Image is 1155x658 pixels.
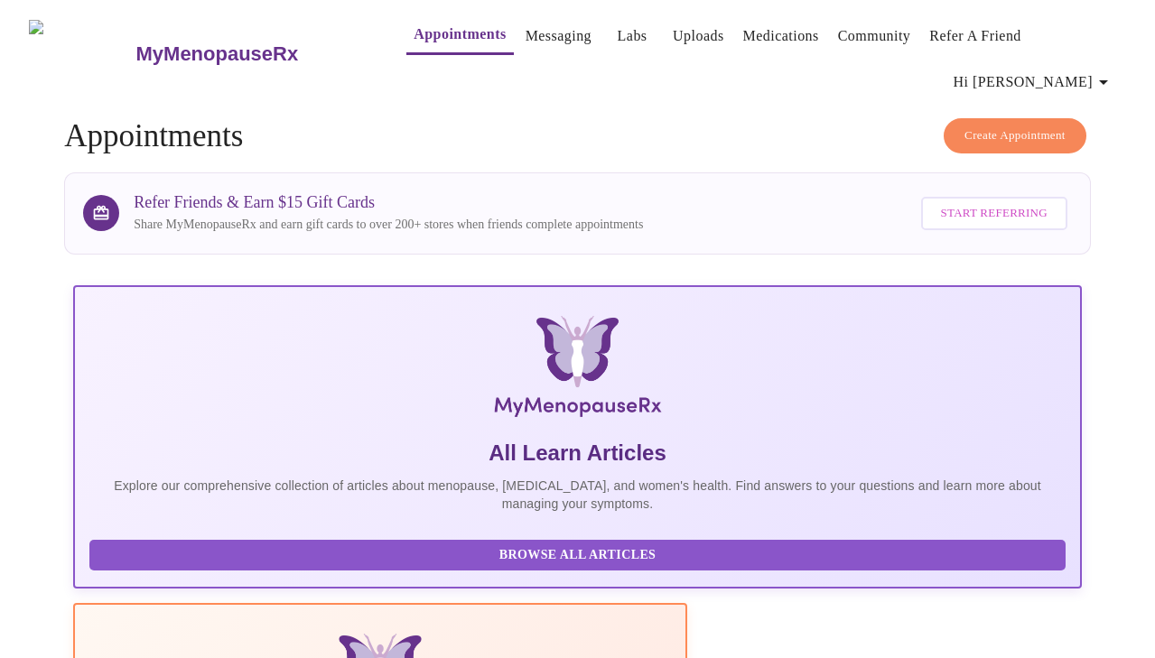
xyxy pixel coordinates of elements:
[929,23,1021,49] a: Refer a Friend
[922,18,1029,54] button: Refer a Friend
[89,477,1066,513] p: Explore our comprehensive collection of articles about menopause, [MEDICAL_DATA], and women's hea...
[414,22,506,47] a: Appointments
[954,70,1114,95] span: Hi [PERSON_NAME]
[673,23,724,49] a: Uploads
[134,193,643,212] h3: Refer Friends & Earn $15 Gift Cards
[736,18,826,54] button: Medications
[406,16,513,55] button: Appointments
[743,23,819,49] a: Medications
[134,216,643,234] p: Share MyMenopauseRx and earn gift cards to over 200+ stores when friends complete appointments
[831,18,918,54] button: Community
[917,188,1072,239] a: Start Referring
[618,23,647,49] a: Labs
[89,540,1066,571] button: Browse All Articles
[64,118,1091,154] h4: Appointments
[666,18,731,54] button: Uploads
[89,439,1066,468] h5: All Learn Articles
[29,20,134,88] img: MyMenopauseRx Logo
[107,544,1048,567] span: Browse All Articles
[944,118,1086,153] button: Create Appointment
[838,23,911,49] a: Community
[136,42,299,66] h3: MyMenopauseRx
[134,23,370,86] a: MyMenopauseRx
[526,23,591,49] a: Messaging
[964,125,1066,146] span: Create Appointment
[946,64,1122,100] button: Hi [PERSON_NAME]
[241,316,914,424] img: MyMenopauseRx Logo
[603,18,661,54] button: Labs
[89,546,1070,561] a: Browse All Articles
[518,18,599,54] button: Messaging
[921,197,1067,230] button: Start Referring
[941,203,1048,224] span: Start Referring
